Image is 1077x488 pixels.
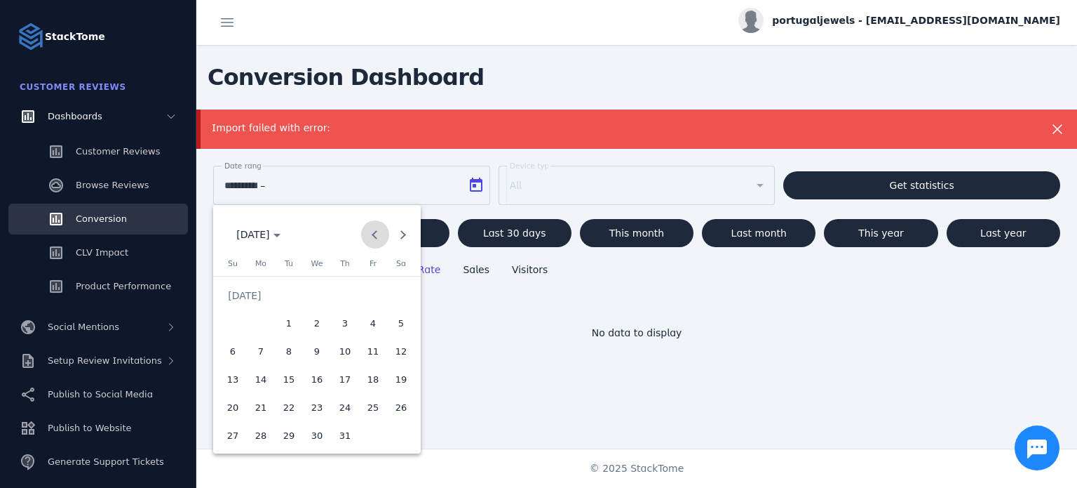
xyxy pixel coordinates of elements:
[247,366,275,394] button: 07/14/2025
[331,338,359,366] button: 07/10/2025
[219,338,247,366] button: 07/06/2025
[359,394,387,422] button: 07/25/2025
[331,310,359,338] button: 07/03/2025
[276,395,302,421] span: 22
[304,311,330,336] span: 2
[276,367,302,393] span: 15
[248,395,273,421] span: 21
[332,367,358,393] span: 17
[332,339,358,364] span: 10
[387,366,415,394] button: 07/19/2025
[303,338,331,366] button: 07/09/2025
[396,259,406,268] span: Sa
[220,395,245,421] span: 20
[304,423,330,449] span: 30
[387,338,415,366] button: 07/12/2025
[361,220,389,249] button: Previous month
[360,367,386,393] span: 18
[304,395,330,421] span: 23
[331,422,359,450] button: 07/31/2025
[388,311,414,336] span: 5
[340,259,350,268] span: Th
[359,338,387,366] button: 07/11/2025
[275,310,303,338] button: 07/01/2025
[222,220,294,249] button: Choose month and year
[220,339,245,364] span: 6
[388,395,414,421] span: 26
[276,311,302,336] span: 1
[219,282,415,310] td: [DATE]
[388,367,414,393] span: 19
[388,339,414,364] span: 12
[236,229,269,240] span: [DATE]
[370,259,377,268] span: Fr
[360,395,386,421] span: 25
[389,220,417,249] button: Next month
[360,311,386,336] span: 4
[228,259,238,268] span: Su
[275,338,303,366] button: 07/08/2025
[276,339,302,364] span: 8
[303,422,331,450] button: 07/30/2025
[247,394,275,422] button: 07/21/2025
[359,366,387,394] button: 07/18/2025
[359,310,387,338] button: 07/04/2025
[303,366,331,394] button: 07/16/2025
[303,394,331,422] button: 07/23/2025
[248,367,273,393] span: 14
[303,310,331,338] button: 07/02/2025
[285,259,293,268] span: Tu
[219,394,247,422] button: 07/20/2025
[276,423,302,449] span: 29
[332,395,358,421] span: 24
[248,423,273,449] span: 28
[332,311,358,336] span: 3
[275,366,303,394] button: 07/15/2025
[304,339,330,364] span: 9
[387,394,415,422] button: 07/26/2025
[275,394,303,422] button: 07/22/2025
[219,366,247,394] button: 07/13/2025
[331,394,359,422] button: 07/24/2025
[220,367,245,393] span: 13
[331,366,359,394] button: 07/17/2025
[247,338,275,366] button: 07/07/2025
[275,422,303,450] button: 07/29/2025
[248,339,273,364] span: 7
[247,422,275,450] button: 07/28/2025
[311,259,323,268] span: We
[304,367,330,393] span: 16
[220,423,245,449] span: 27
[387,310,415,338] button: 07/05/2025
[255,259,266,268] span: Mo
[360,339,386,364] span: 11
[332,423,358,449] span: 31
[219,422,247,450] button: 07/27/2025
